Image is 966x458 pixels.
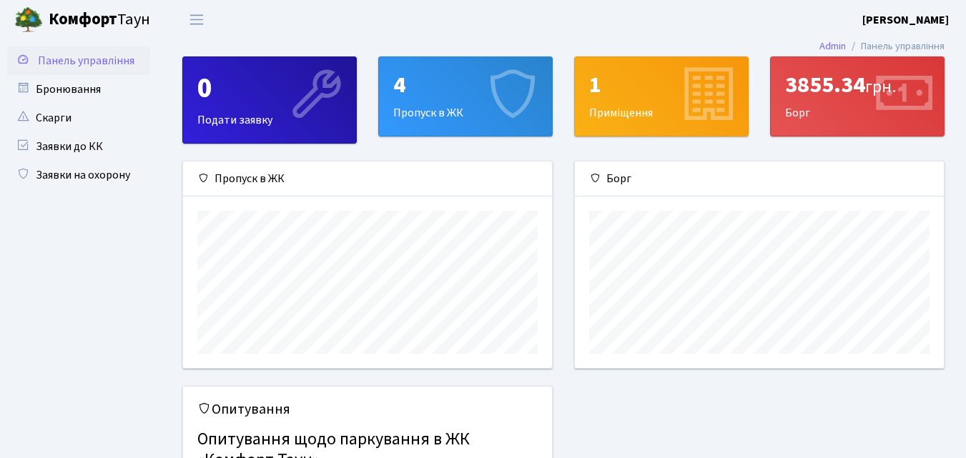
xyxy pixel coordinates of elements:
div: Борг [575,161,944,196]
div: 0 [197,71,342,106]
div: 4 [393,71,538,99]
h5: Опитування [197,401,538,418]
nav: breadcrumb [798,31,966,61]
div: 1 [589,71,734,99]
div: Пропуск в ЖК [379,57,552,136]
div: Пропуск в ЖК [183,161,552,196]
b: Комфорт [49,8,117,31]
a: Admin [819,39,846,54]
span: грн. [865,74,896,99]
a: Заявки до КК [7,132,150,161]
div: Борг [771,57,944,136]
a: Скарги [7,104,150,132]
button: Переключити навігацію [179,8,215,31]
a: 4Пропуск в ЖК [378,56,553,136]
div: Приміщення [575,57,748,136]
a: 1Приміщення [574,56,749,136]
li: Панель управління [846,39,945,54]
a: 0Подати заявку [182,56,357,144]
a: Панель управління [7,46,150,75]
span: Панель управління [38,53,134,69]
a: [PERSON_NAME] [862,11,949,29]
b: [PERSON_NAME] [862,12,949,28]
div: Подати заявку [183,57,356,143]
div: 3855.34 [785,71,930,99]
img: logo.png [14,6,43,34]
a: Заявки на охорону [7,161,150,189]
a: Бронювання [7,75,150,104]
span: Таун [49,8,150,32]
